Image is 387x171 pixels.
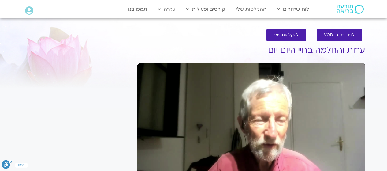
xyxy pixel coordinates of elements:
a: להקלטות שלי [266,29,306,41]
a: עזרה [155,3,178,15]
img: תודעה בריאה [337,5,364,14]
a: לספריית ה-VOD [317,29,362,41]
a: ההקלטות שלי [233,3,270,15]
a: לוח שידורים [274,3,312,15]
span: להקלטות שלי [274,33,299,37]
a: תמכו בנו [125,3,150,15]
span: לספריית ה-VOD [324,33,355,37]
h1: ערות והחלמה בחיי היום יום [137,46,365,55]
a: קורסים ופעילות [183,3,228,15]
